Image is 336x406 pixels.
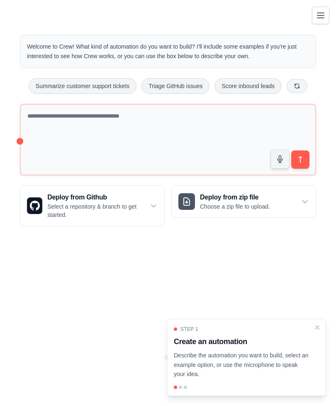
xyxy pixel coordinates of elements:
h3: Deploy from Github [47,192,150,202]
p: Select a repository & branch to get started. [47,202,150,219]
p: Choose a zip file to upload. [200,202,270,211]
button: Summarize customer support tickets [29,78,136,94]
iframe: Chat Widget [295,366,336,406]
button: Close walkthrough [314,324,321,331]
p: Welcome to Crew! What kind of automation do you want to build? I'll include some examples if you'... [27,42,309,61]
p: Describe the automation you want to build, select an example option, or use the microphone to spe... [174,351,309,379]
button: Triage GitHub issues [141,78,209,94]
h3: Deploy from zip file [200,192,270,202]
button: Score inbound leads [214,78,282,94]
h3: Create an automation [174,336,309,347]
button: Toggle navigation [312,7,329,24]
span: Step 1 [180,326,198,332]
